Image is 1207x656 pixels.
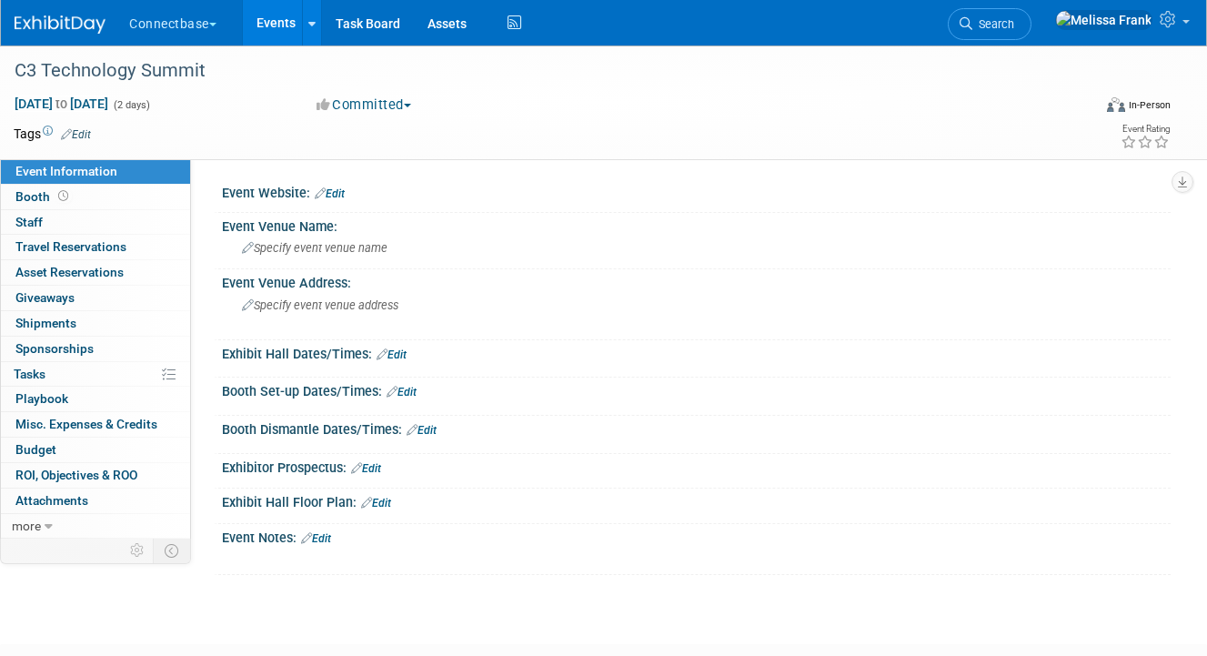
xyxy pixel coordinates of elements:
a: Edit [387,386,417,399]
span: Asset Reservations [15,265,124,279]
a: Misc. Expenses & Credits [1,412,190,437]
div: Event Format [1001,95,1171,122]
span: more [12,519,41,533]
span: ROI, Objectives & ROO [15,468,137,482]
a: Tasks [1,362,190,387]
img: Format-Inperson.png [1107,97,1125,112]
div: Booth Set-up Dates/Times: [222,378,1171,401]
span: Staff [15,215,43,229]
div: Event Venue Address: [222,269,1171,292]
a: Edit [61,128,91,141]
span: Attachments [15,493,88,508]
span: Misc. Expenses & Credits [15,417,157,431]
a: Edit [315,187,345,200]
a: Travel Reservations [1,235,190,259]
div: Exhibitor Prospectus: [222,454,1171,478]
span: Specify event venue address [242,298,398,312]
a: Event Information [1,159,190,184]
a: Edit [351,462,381,475]
span: Shipments [15,316,76,330]
span: Event Information [15,164,117,178]
span: Travel Reservations [15,239,126,254]
a: ROI, Objectives & ROO [1,463,190,488]
span: Specify event venue name [242,241,387,255]
span: Booth not reserved yet [55,189,72,203]
span: Playbook [15,391,68,406]
a: Edit [361,497,391,510]
button: Committed [310,96,418,115]
span: Budget [15,442,56,457]
span: to [53,96,70,111]
div: C3 Technology Summit [8,55,1072,87]
div: Event Notes: [222,524,1171,548]
div: Event Venue Name: [222,213,1171,236]
div: In-Person [1128,98,1171,112]
a: Edit [407,424,437,437]
a: Giveaways [1,286,190,310]
a: Playbook [1,387,190,411]
a: Edit [301,532,331,545]
div: Exhibit Hall Dates/Times: [222,340,1171,364]
span: Tasks [14,367,45,381]
div: Booth Dismantle Dates/Times: [222,416,1171,439]
img: ExhibitDay [15,15,106,34]
span: Booth [15,189,72,204]
a: Booth [1,185,190,209]
a: Attachments [1,489,190,513]
a: more [1,514,190,539]
a: Shipments [1,311,190,336]
div: Exhibit Hall Floor Plan: [222,489,1171,512]
img: Melissa Frank [1055,10,1152,30]
a: Sponsorships [1,337,190,361]
span: (2 days) [112,99,150,111]
div: Event Rating [1121,125,1170,134]
div: Event Website: [222,179,1171,203]
a: Budget [1,438,190,462]
a: Staff [1,210,190,235]
td: Toggle Event Tabs [154,539,191,562]
a: Search [948,8,1031,40]
a: Asset Reservations [1,260,190,285]
td: Tags [14,125,91,143]
span: Giveaways [15,290,75,305]
a: Edit [377,348,407,361]
span: Search [972,17,1014,31]
td: Personalize Event Tab Strip [122,539,154,562]
span: [DATE] [DATE] [14,96,109,112]
span: Sponsorships [15,341,94,356]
